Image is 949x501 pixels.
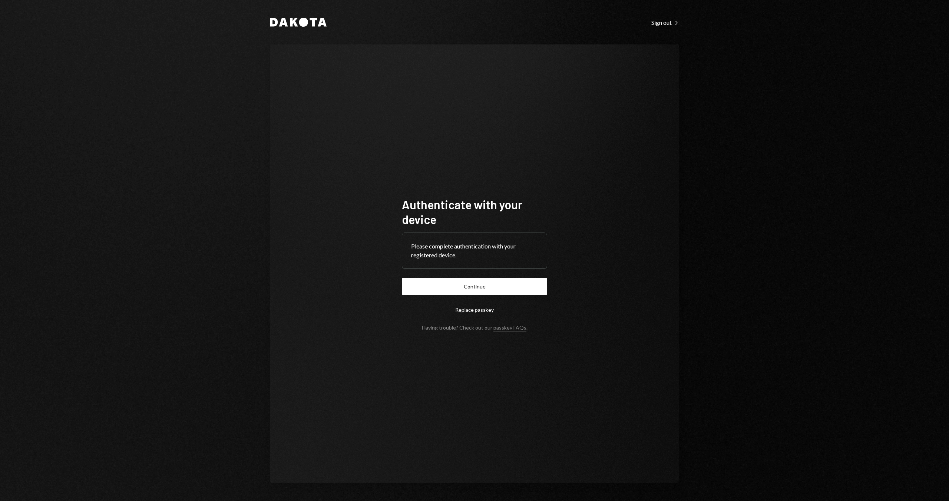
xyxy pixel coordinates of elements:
a: passkey FAQs [493,324,526,331]
div: Sign out [651,19,679,26]
div: Please complete authentication with your registered device. [411,242,538,260]
h1: Authenticate with your device [402,197,547,227]
button: Continue [402,278,547,295]
button: Replace passkey [402,301,547,318]
a: Sign out [651,18,679,26]
div: Having trouble? Check out our . [422,324,528,331]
